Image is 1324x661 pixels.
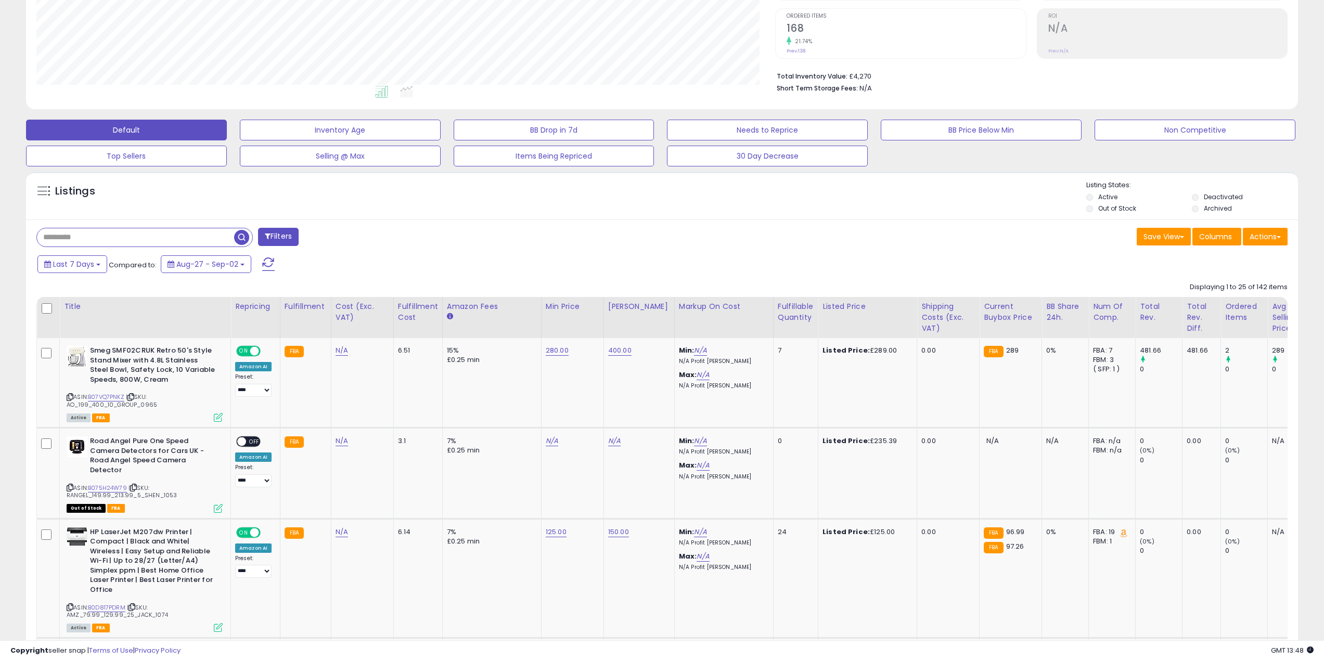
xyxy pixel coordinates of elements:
span: | SKU: RANGEL_149.99_213.99_5_SHEN_1053 [67,484,177,499]
span: ON [237,528,250,537]
div: Preset: [235,373,272,397]
div: Avg Selling Price [1272,301,1310,334]
div: £289.00 [822,346,909,355]
div: Shipping Costs (Exc. VAT) [921,301,975,334]
small: Amazon Fees. [447,312,453,321]
div: Title [64,301,226,312]
span: OFF [246,437,263,446]
a: 125.00 [546,527,567,537]
li: £4,270 [777,69,1280,82]
div: 0.00 [1187,527,1213,537]
span: N/A [986,436,999,446]
b: Max: [679,460,697,470]
button: Filters [258,228,299,246]
a: N/A [697,551,709,562]
div: Cost (Exc. VAT) [336,301,389,323]
span: OFF [259,528,276,537]
div: Listed Price [822,301,912,312]
button: BB Price Below Min [881,120,1082,140]
small: Prev: 138 [787,48,805,54]
div: 24 [778,527,810,537]
div: 0 [1225,546,1267,555]
small: FBA [984,346,1003,357]
span: | SKU: AO_199_400_10_GROUP_0965 [67,393,157,408]
a: N/A [336,527,348,537]
button: BB Drop in 7d [454,120,654,140]
span: 289 [1006,345,1019,355]
p: N/A Profit [PERSON_NAME] [679,564,765,571]
span: Compared to: [109,260,157,270]
small: (0%) [1225,446,1240,455]
div: 3.1 [398,436,434,446]
button: Non Competitive [1095,120,1295,140]
button: Default [26,120,227,140]
p: Listing States: [1086,180,1298,190]
span: OFF [259,347,276,356]
button: Needs to Reprice [667,120,868,140]
a: B075H24W79 [88,484,127,492]
span: Last 7 Days [53,259,94,269]
div: 0 [1225,456,1267,465]
div: 6.14 [398,527,434,537]
div: 6.51 [398,346,434,355]
div: 0 [1225,527,1267,537]
b: HP LaserJet M207dw Printer | Compact | Black and White| Wireless | Easy Setup and Reliable Wi-Fi ... [90,527,216,598]
div: FBM: 3 [1093,355,1127,365]
b: Min: [679,345,695,355]
div: 0 [1140,365,1182,374]
p: N/A Profit [PERSON_NAME] [679,358,765,365]
span: Columns [1199,231,1232,242]
b: Max: [679,370,697,380]
small: FBA [984,527,1003,539]
b: Listed Price: [822,345,870,355]
div: Preset: [235,464,272,487]
div: Amazon AI [235,362,272,371]
a: N/A [608,436,621,446]
div: Fulfillment [285,301,327,312]
b: Total Inventory Value: [777,72,847,81]
small: 21.74% [791,37,812,45]
small: FBA [285,436,304,448]
div: FBM: 1 [1093,537,1127,546]
strong: Copyright [10,645,48,655]
span: 96.99 [1006,527,1025,537]
div: 0 [778,436,810,446]
b: Min: [679,436,695,446]
small: FBA [285,346,304,357]
div: 7% [447,527,533,537]
b: Smeg SMF02CRUK Retro 50's Style Stand Mixer with 4.8L Stainless Steel Bowl, Safety Lock, 10 Varia... [90,346,216,387]
button: Items Being Repriced [454,146,654,166]
label: Archived [1204,204,1232,213]
h5: Listings [55,184,95,199]
div: 0 [1225,365,1267,374]
a: 280.00 [546,345,569,356]
div: Displaying 1 to 25 of 142 items [1190,282,1288,292]
span: All listings currently available for purchase on Amazon [67,624,91,632]
div: Fulfillment Cost [398,301,438,323]
label: Deactivated [1204,192,1243,201]
img: 41vrLSEDogL._SL40_.jpg [67,436,87,457]
small: (0%) [1140,537,1154,546]
h2: 168 [787,22,1025,36]
div: ASIN: [67,436,223,511]
span: Aug-27 - Sep-02 [176,259,238,269]
div: 0.00 [921,436,971,446]
img: 419MEr-LcnL._SL40_.jpg [67,346,87,367]
p: N/A Profit [PERSON_NAME] [679,382,765,390]
small: FBA [984,542,1003,553]
button: Last 7 Days [37,255,107,273]
div: £0.25 min [447,537,533,546]
button: Inventory Age [240,120,441,140]
a: N/A [697,460,709,471]
div: Ordered Items [1225,301,1263,323]
div: N/A [1272,527,1306,537]
p: N/A Profit [PERSON_NAME] [679,473,765,481]
a: N/A [694,527,706,537]
div: FBA: n/a [1093,436,1127,446]
span: FBA [107,504,125,513]
button: Columns [1192,228,1241,245]
div: £0.25 min [447,446,533,455]
span: Ordered Items [787,14,1025,19]
div: Min Price [546,301,599,312]
p: N/A Profit [PERSON_NAME] [679,539,765,547]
